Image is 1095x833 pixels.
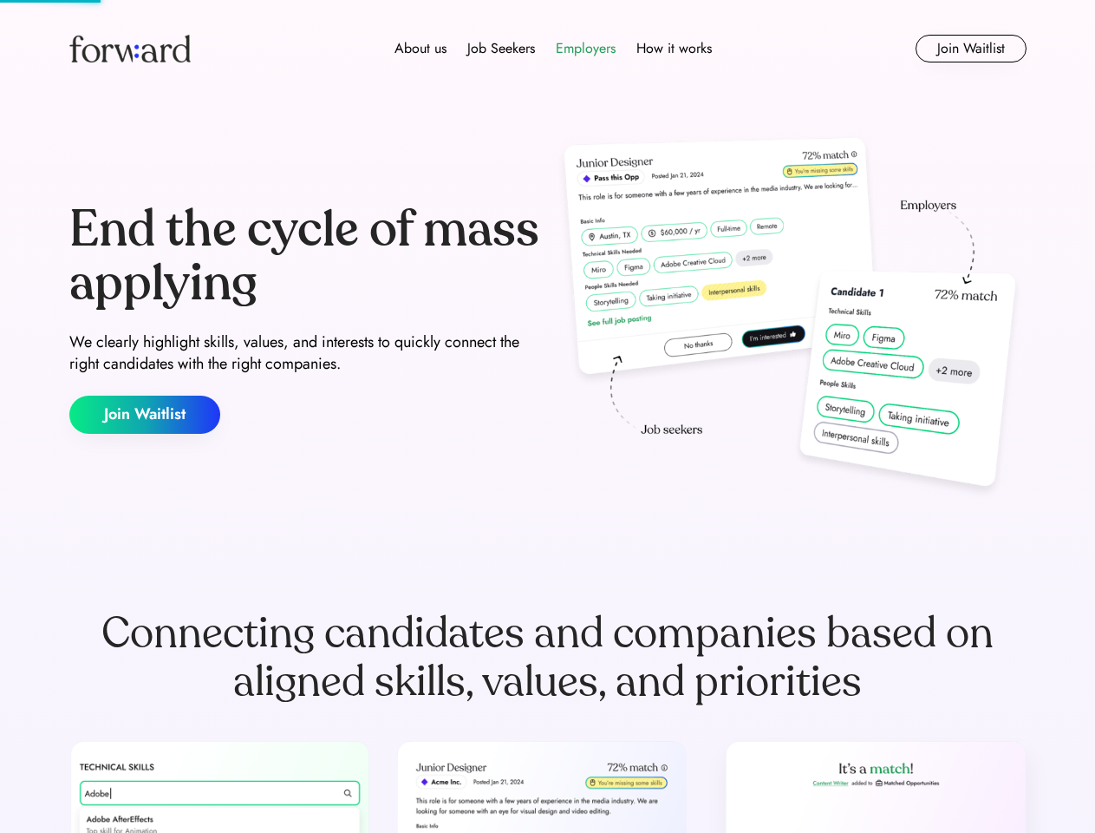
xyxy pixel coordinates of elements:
[556,38,616,59] div: Employers
[555,132,1027,505] img: hero-image.png
[636,38,712,59] div: How it works
[916,35,1027,62] button: Join Waitlist
[394,38,446,59] div: About us
[69,609,1027,706] div: Connecting candidates and companies based on aligned skills, values, and priorities
[69,203,541,310] div: End the cycle of mass applying
[69,35,191,62] img: Forward logo
[467,38,535,59] div: Job Seekers
[69,396,220,434] button: Join Waitlist
[69,331,541,375] div: We clearly highlight skills, values, and interests to quickly connect the right candidates with t...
